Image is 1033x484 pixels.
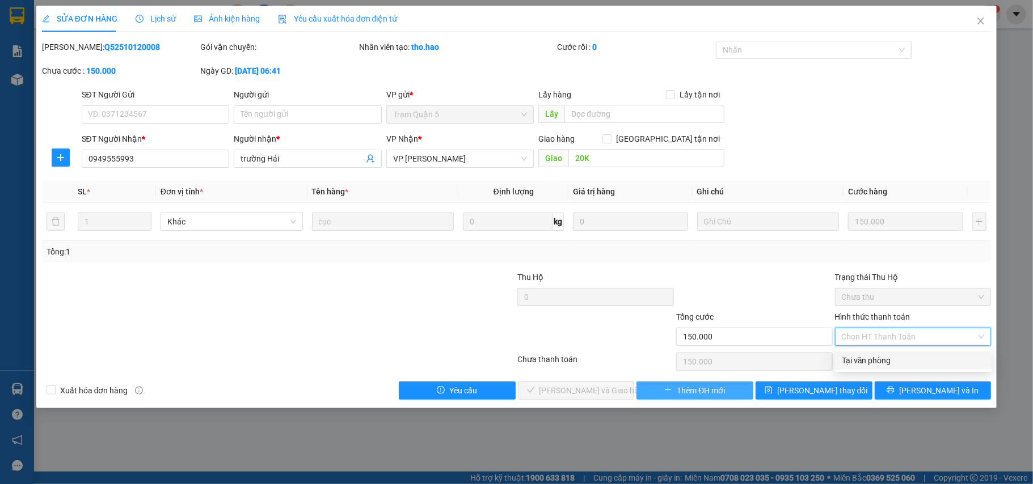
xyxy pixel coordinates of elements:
span: Yêu cầu xuất hóa đơn điện tử [278,14,398,23]
button: plus [52,148,70,167]
span: Lấy [538,105,564,123]
div: Gói vận chuyển: [200,41,357,53]
span: Lấy tận nơi [675,88,724,101]
div: Trạng thái Thu Hộ [835,271,992,283]
button: check[PERSON_NAME] và Giao hàng [518,381,635,400]
span: [GEOGRAPHIC_DATA] tận nơi [612,133,724,145]
b: 0 [592,43,597,52]
span: edit [42,15,50,23]
input: Dọc đường [564,105,724,123]
span: Thu Hộ [517,273,543,282]
span: Chọn HT Thanh Toán [842,328,985,345]
span: Lấy hàng [538,90,571,99]
input: VD: Bàn, Ghế [312,213,454,231]
div: Nhân viên tạo: [359,41,555,53]
div: VP gửi [386,88,534,101]
input: Dọc đường [568,149,724,167]
th: Ghi chú [693,181,844,203]
span: SL [78,187,87,196]
div: Tại văn phòng [842,354,985,367]
span: Yêu cầu [449,384,477,397]
div: Ngày GD: [200,65,357,77]
span: Ảnh kiện hàng [194,14,260,23]
span: SỬA ĐƠN HÀNG [42,14,117,23]
span: Giao [538,149,568,167]
span: printer [887,386,895,395]
button: printer[PERSON_NAME] và In [875,381,992,400]
input: 0 [573,213,688,231]
div: Tổng: 1 [47,245,399,258]
span: picture [194,15,202,23]
span: Tổng cước [676,312,714,321]
div: [PERSON_NAME]: [42,41,199,53]
div: SĐT Người Gửi [82,88,230,101]
b: [DATE] 06:41 [235,66,281,75]
span: VP Nhận [386,134,418,143]
span: save [765,386,773,395]
li: 26 Phó Cơ Điều, Phường 12 [106,28,474,42]
span: Cước hàng [848,187,887,196]
b: 150.000 [86,66,116,75]
div: SĐT Người Nhận [82,133,230,145]
span: clock-circle [136,15,144,23]
div: Cước rồi : [557,41,714,53]
span: exclamation-circle [437,386,445,395]
span: Đơn vị tính [161,187,203,196]
span: plus [52,153,69,162]
span: user-add [366,154,375,163]
span: Giao hàng [538,134,575,143]
li: Hotline: 02839552959 [106,42,474,56]
span: Trạm Quận 5 [393,106,528,123]
span: Giá trị hàng [573,187,615,196]
span: [PERSON_NAME] thay đổi [777,384,868,397]
label: Hình thức thanh toán [835,312,910,321]
span: Lịch sử [136,14,176,23]
input: Ghi Chú [697,213,840,231]
span: [PERSON_NAME] và In [899,384,979,397]
b: Q52510120008 [104,43,160,52]
button: plusThêm ĐH mới [636,381,753,400]
button: exclamation-circleYêu cầu [399,381,516,400]
div: Chưa thanh toán [516,353,675,373]
button: save[PERSON_NAME] thay đổi [756,381,872,400]
input: 0 [848,213,963,231]
button: Close [965,6,997,37]
span: Thêm ĐH mới [677,384,725,397]
div: Chưa cước : [42,65,199,77]
span: Khác [167,213,296,230]
b: tho.hao [411,43,439,52]
span: close [976,16,985,26]
b: GỬI : VP [PERSON_NAME] [14,82,198,101]
button: delete [47,213,65,231]
button: plus [972,213,987,231]
img: logo.jpg [14,14,71,71]
span: info-circle [135,387,143,394]
div: Người gửi [234,88,382,101]
span: Định lượng [494,187,534,196]
span: plus [664,386,672,395]
span: kg [553,213,564,231]
span: Xuất hóa đơn hàng [56,384,133,397]
span: VP Bạc Liêu [393,150,528,167]
img: icon [278,15,287,24]
span: Tên hàng [312,187,349,196]
div: Người nhận [234,133,382,145]
span: Chưa thu [842,288,985,305]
